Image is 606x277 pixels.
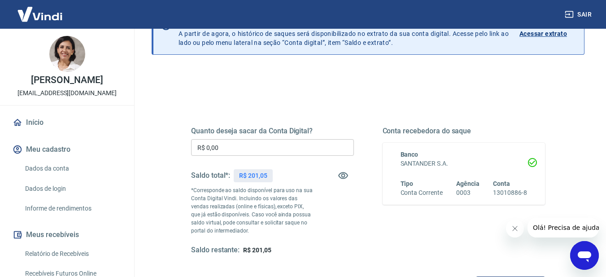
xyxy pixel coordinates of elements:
span: Conta [493,180,510,187]
a: Relatório de Recebíveis [22,245,123,263]
h6: 0003 [456,188,480,198]
button: Meus recebíveis [11,225,123,245]
h5: Saldo restante: [191,246,240,255]
button: Sair [563,6,595,23]
h5: Quanto deseja sacar da Conta Digital? [191,127,354,136]
a: Acessar extrato [519,20,577,47]
a: Dados da conta [22,159,123,178]
p: Acessar extrato [519,29,567,38]
span: R$ 201,05 [243,246,271,254]
h5: Saldo total*: [191,171,230,180]
p: *Corresponde ao saldo disponível para uso na sua Conta Digital Vindi. Incluindo os valores das ve... [191,186,313,235]
button: Meu cadastro [11,140,123,159]
h6: Conta Corrente [401,188,443,198]
a: Início [11,113,123,132]
img: 7b77ab70-1f4b-4e2e-8ea9-6c4555eee1db.jpeg [49,36,85,72]
span: Olá! Precisa de ajuda? [5,6,75,13]
iframe: Fechar mensagem [506,220,524,237]
h5: Conta recebedora do saque [383,127,545,136]
a: Dados de login [22,180,123,198]
p: [EMAIL_ADDRESS][DOMAIN_NAME] [17,88,117,98]
span: Banco [401,151,419,158]
span: Agência [456,180,480,187]
a: Informe de rendimentos [22,199,123,218]
span: Tipo [401,180,414,187]
p: [PERSON_NAME] [31,75,103,85]
h6: SANTANDER S.A. [401,159,528,168]
img: Vindi [11,0,69,28]
p: R$ 201,05 [239,171,267,180]
iframe: Mensagem da empresa [528,218,599,237]
p: A partir de agora, o histórico de saques será disponibilizado no extrato da sua conta digital. Ac... [179,20,509,47]
iframe: Botão para abrir a janela de mensagens [570,241,599,270]
h6: 13010886-8 [493,188,527,198]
